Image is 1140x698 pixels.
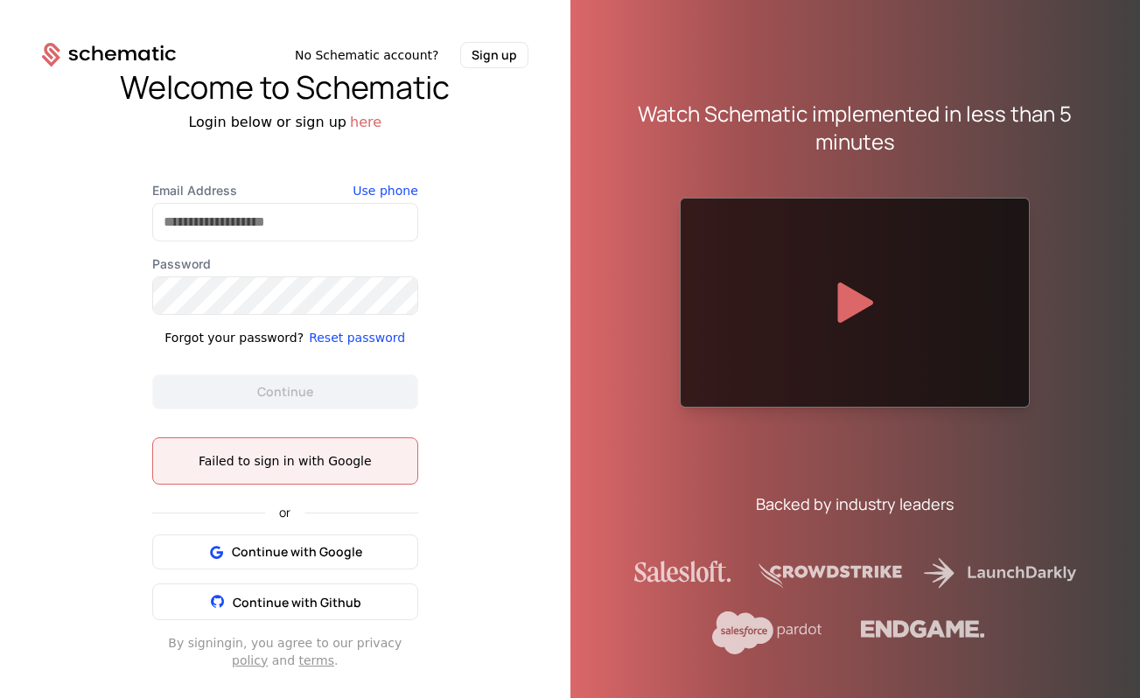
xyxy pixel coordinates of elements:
button: Use phone [353,182,417,199]
button: here [350,112,381,133]
label: Password [152,255,418,273]
span: No Schematic account? [295,46,439,64]
div: Backed by industry leaders [756,492,954,516]
button: Sign up [460,42,528,68]
span: or [265,506,304,519]
a: terms [298,653,334,667]
div: By signing in , you agree to our privacy and . [152,634,418,669]
span: Continue with Github [233,594,361,611]
button: Continue [152,374,418,409]
span: Continue with Google [232,543,362,561]
button: Continue with Github [152,583,418,620]
div: Forgot your password? [164,329,304,346]
div: Failed to sign in with Google [167,452,403,470]
div: Watch Schematic implemented in less than 5 minutes [612,100,1099,156]
button: Reset password [309,329,405,346]
button: Continue with Google [152,534,418,569]
a: policy [232,653,268,667]
label: Email Address [152,182,418,199]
